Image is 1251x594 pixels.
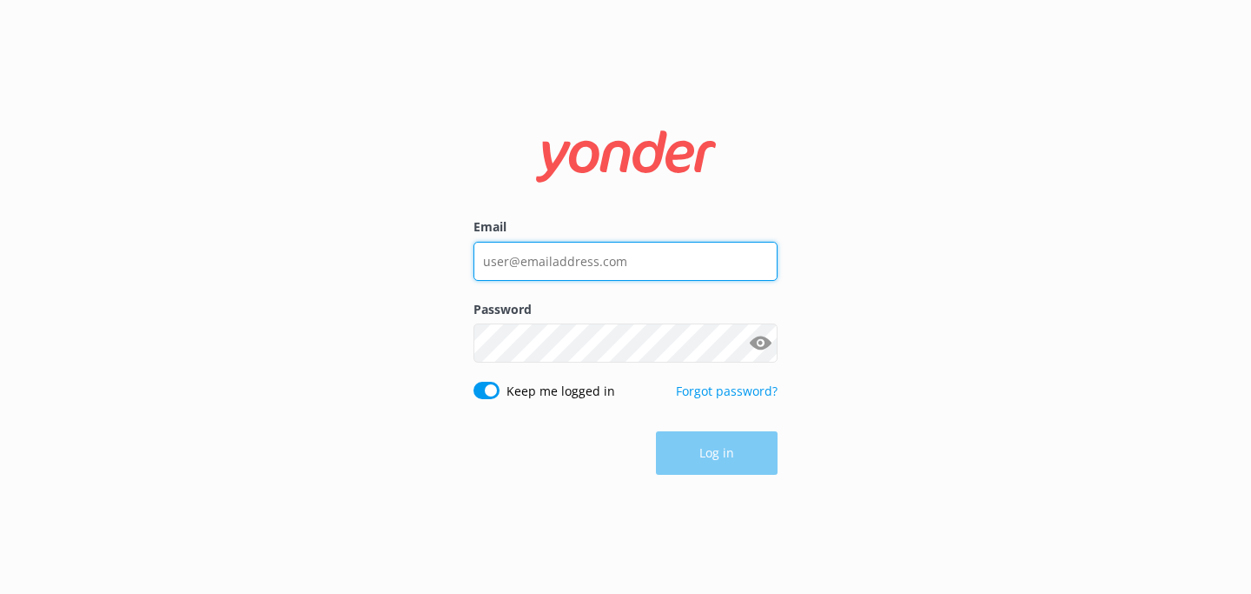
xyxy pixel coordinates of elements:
label: Keep me logged in [506,382,615,401]
input: user@emailaddress.com [473,242,778,281]
a: Forgot password? [676,383,778,399]
button: Show password [743,326,778,361]
label: Password [473,300,778,319]
label: Email [473,217,778,237]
